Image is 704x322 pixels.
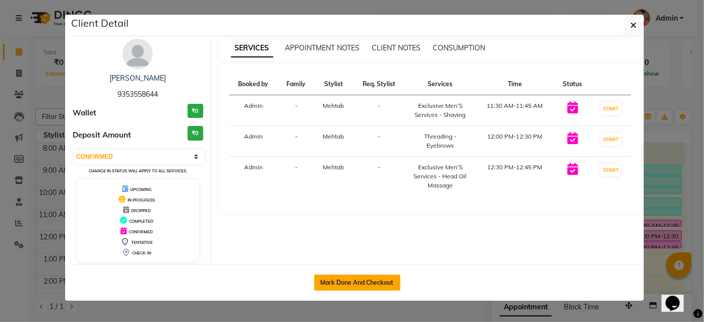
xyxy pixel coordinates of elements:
span: Mehtab [323,133,344,140]
td: Admin [229,95,278,126]
span: CONSUMPTION [433,43,486,52]
span: COMPLETED [129,219,153,224]
span: Deposit Amount [73,130,131,141]
span: SERVICES [231,39,273,57]
td: Admin [229,157,278,197]
th: Status [555,74,591,95]
span: Mehtab [323,163,344,171]
th: Services [405,74,475,95]
div: Threading - Eyebrows [411,132,469,150]
img: avatar [123,39,153,69]
td: - [278,95,314,126]
h3: ₹0 [188,104,203,118]
button: START [601,133,621,146]
span: UPCOMING [130,187,152,192]
iframe: chat widget [662,282,694,312]
span: DROPPED [131,208,151,213]
span: Wallet [73,107,96,119]
button: START [601,164,621,176]
td: 12:30 PM-12:45 PM [476,157,555,197]
h5: Client Detail [71,16,129,31]
td: - [278,157,314,197]
td: - [353,157,405,197]
td: Admin [229,126,278,157]
th: Stylist [314,74,353,95]
th: Booked by [229,74,278,95]
th: Req. Stylist [353,74,405,95]
small: Change in status will apply to all services. [89,168,187,173]
span: IN PROGRESS [128,198,155,203]
th: Time [476,74,555,95]
button: Mark Done And Checkout [314,275,400,291]
td: - [278,126,314,157]
span: CONFIRMED [129,229,153,234]
td: 11:30 AM-11:45 AM [476,95,555,126]
h3: ₹0 [188,126,203,141]
button: START [601,102,621,115]
th: Family [278,74,314,95]
div: Exclusive Men’S Services - Shaving [411,101,469,119]
a: [PERSON_NAME] [109,74,166,83]
span: Mehtab [323,102,344,109]
span: APPOINTMENT NOTES [285,43,360,52]
span: 9353558644 [118,90,158,99]
span: TENTATIVE [131,240,153,245]
td: - [353,95,405,126]
div: Exclusive Men’S Services - Head Oil Massage [411,163,469,190]
td: 12:00 PM-12:30 PM [476,126,555,157]
span: CLIENT NOTES [372,43,421,52]
span: CHECK-IN [132,250,151,255]
td: - [353,126,405,157]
